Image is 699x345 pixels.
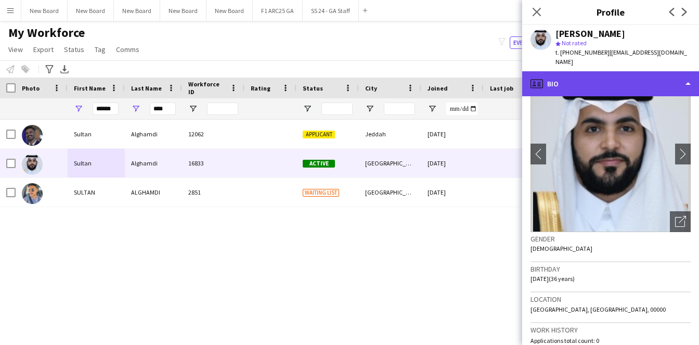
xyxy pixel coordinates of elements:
[21,1,68,21] button: New Board
[490,84,513,92] span: Last job
[112,43,144,56] a: Comms
[68,1,114,21] button: New Board
[182,178,244,207] div: 2851
[22,183,43,204] img: SULTAN ALGHAMDI
[188,80,226,96] span: Workforce ID
[125,120,182,148] div: Alghamdi
[22,154,43,175] img: Sultan Alghamdi
[116,45,139,54] span: Comms
[522,5,699,19] h3: Profile
[510,36,562,49] button: Everyone8,582
[303,131,335,138] span: Applicant
[160,1,206,21] button: New Board
[384,103,415,115] input: City Filter Input
[29,43,58,56] a: Export
[33,45,54,54] span: Export
[251,84,270,92] span: Rating
[530,305,666,313] span: [GEOGRAPHIC_DATA], [GEOGRAPHIC_DATA], 00000
[114,1,160,21] button: New Board
[58,63,71,75] app-action-btn: Export XLSX
[150,103,176,115] input: Last Name Filter Input
[359,178,421,207] div: [GEOGRAPHIC_DATA]
[8,45,23,54] span: View
[421,178,484,207] div: [DATE]
[421,120,484,148] div: [DATE]
[68,149,125,177] div: Sultan
[43,63,56,75] app-action-btn: Advanced filters
[131,84,162,92] span: Last Name
[555,48,687,66] span: | [EMAIL_ADDRESS][DOMAIN_NAME]
[530,295,691,304] h3: Location
[74,104,83,113] button: Open Filter Menu
[421,149,484,177] div: [DATE]
[365,84,377,92] span: City
[555,29,625,39] div: [PERSON_NAME]
[365,104,374,113] button: Open Filter Menu
[530,325,691,335] h3: Work history
[303,104,312,113] button: Open Filter Menu
[359,149,421,177] div: [GEOGRAPHIC_DATA]
[522,71,699,96] div: Bio
[321,103,353,115] input: Status Filter Input
[22,84,40,92] span: Photo
[303,84,323,92] span: Status
[253,1,303,21] button: F1 ARC25 GA
[68,178,125,207] div: SULTAN
[60,43,88,56] a: Status
[182,120,244,148] div: 12062
[22,125,43,146] img: Sultan Alghamdi
[562,39,587,47] span: Not rated
[428,104,437,113] button: Open Filter Menu
[530,245,592,252] span: [DEMOGRAPHIC_DATA]
[4,43,27,56] a: View
[182,149,244,177] div: 16833
[64,45,84,54] span: Status
[95,45,106,54] span: Tag
[303,1,359,21] button: SS 24 - GA Staff
[530,275,575,283] span: [DATE] (36 years)
[131,104,140,113] button: Open Filter Menu
[446,103,477,115] input: Joined Filter Input
[8,25,85,41] span: My Workforce
[670,211,691,232] div: Open photos pop-in
[74,84,106,92] span: First Name
[303,160,335,168] span: Active
[125,149,182,177] div: Alghamdi
[207,103,238,115] input: Workforce ID Filter Input
[206,1,253,21] button: New Board
[428,84,448,92] span: Joined
[90,43,110,56] a: Tag
[68,120,125,148] div: Sultan
[530,76,691,232] img: Crew avatar or photo
[359,120,421,148] div: Jeddah
[125,178,182,207] div: ALGHAMDI
[93,103,119,115] input: First Name Filter Input
[303,189,339,197] span: Waiting list
[530,264,691,274] h3: Birthday
[530,337,691,344] p: Applications total count: 0
[188,104,198,113] button: Open Filter Menu
[555,48,610,56] span: t. [PHONE_NUMBER]
[530,234,691,244] h3: Gender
